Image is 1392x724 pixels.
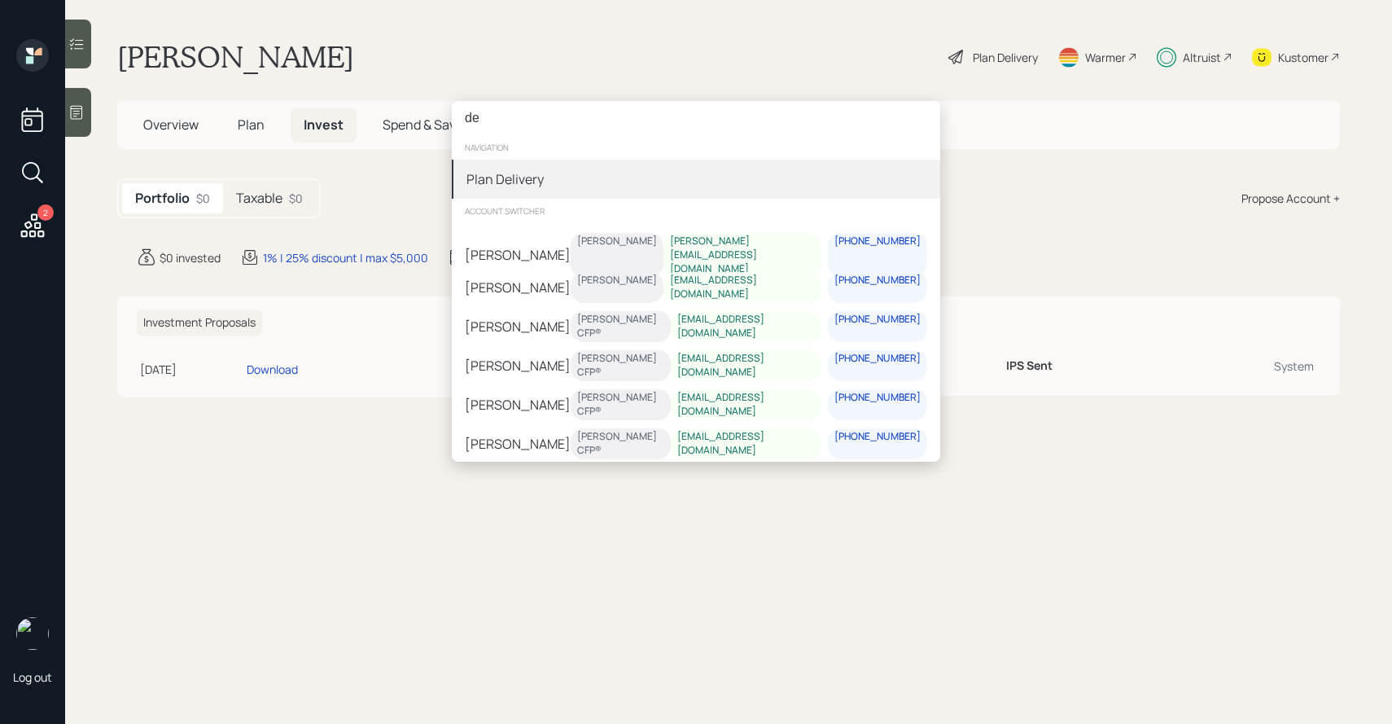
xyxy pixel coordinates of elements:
div: account switcher [452,199,940,223]
div: [PERSON_NAME] [465,246,571,265]
div: [PHONE_NUMBER] [834,274,921,287]
div: [PERSON_NAME][EMAIL_ADDRESS][DOMAIN_NAME] [670,235,815,275]
div: [EMAIL_ADDRESS][DOMAIN_NAME] [677,430,815,458]
div: [EMAIL_ADDRESS][DOMAIN_NAME] [670,274,815,301]
input: Type a command or search… [452,101,940,135]
div: [PHONE_NUMBER] [834,352,921,366]
div: [PERSON_NAME] CFP® [577,352,664,380]
div: [PHONE_NUMBER] [834,391,921,405]
div: [PERSON_NAME] [465,356,571,375]
div: [PHONE_NUMBER] [834,235,921,248]
div: [PERSON_NAME] [465,317,571,336]
div: [PERSON_NAME] [577,235,657,248]
div: [EMAIL_ADDRESS][DOMAIN_NAME] [677,313,815,340]
div: [PERSON_NAME] CFP® [577,391,664,419]
div: [EMAIL_ADDRESS][DOMAIN_NAME] [677,391,815,419]
div: [PERSON_NAME] [465,395,571,415]
div: [PERSON_NAME] [465,434,571,454]
div: [PHONE_NUMBER] [834,430,921,444]
div: [PERSON_NAME] [465,278,571,297]
div: navigation [452,135,940,160]
div: [PHONE_NUMBER] [834,313,921,327]
div: [PERSON_NAME] CFP® [577,313,664,340]
div: [EMAIL_ADDRESS][DOMAIN_NAME] [677,352,815,380]
div: [PERSON_NAME] [577,274,657,287]
div: [PERSON_NAME] CFP® [577,430,664,458]
div: Plan Delivery [466,169,544,189]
